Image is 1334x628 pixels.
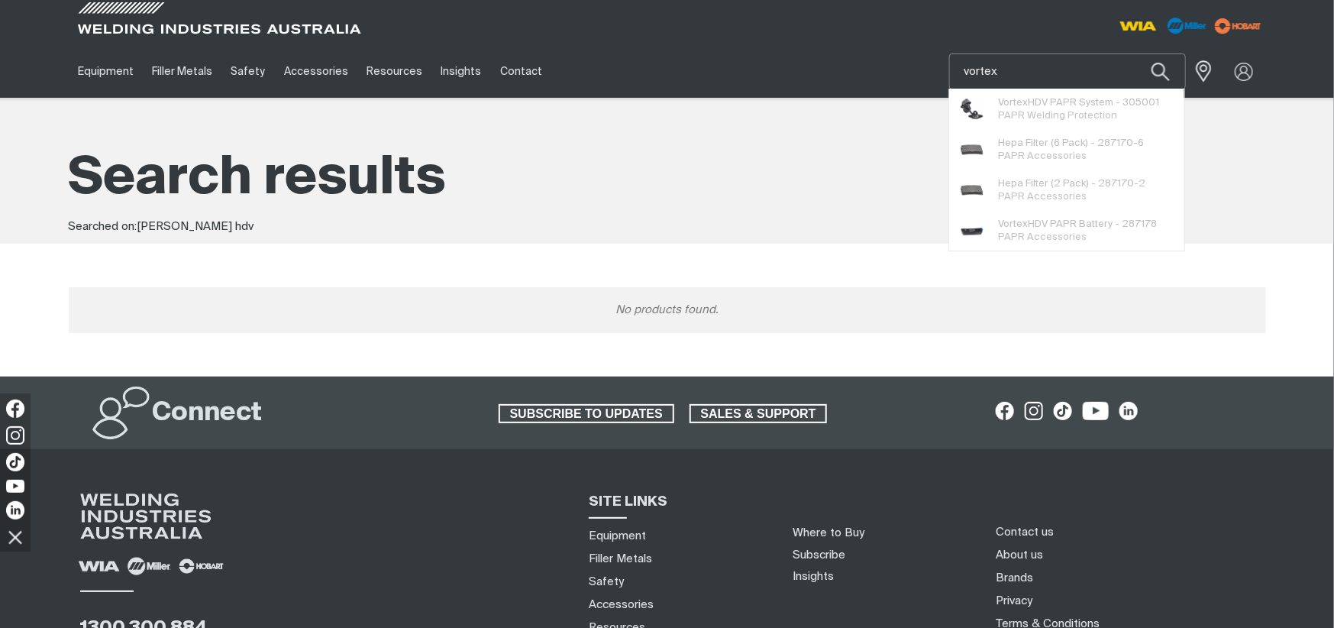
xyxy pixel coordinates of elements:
[996,524,1054,540] a: Contact us
[589,597,654,613] a: Accessories
[589,574,624,590] a: Safety
[589,551,652,567] a: Filler Metals
[137,221,254,232] span: [PERSON_NAME] hdv
[999,218,1158,231] span: HDV PAPR Battery - 287178
[999,151,1087,161] span: PAPR Accessories
[950,54,1185,89] input: Product name or item number...
[221,45,274,98] a: Safety
[793,527,864,539] a: Where to Buy
[996,570,1033,586] a: Brands
[691,404,826,424] span: SALES & SUPPORT
[1210,15,1266,37] img: miller
[793,571,834,582] a: Insights
[6,426,24,445] img: Instagram
[431,45,490,98] a: Insights
[69,219,1266,236] div: Searched on:
[143,45,221,98] a: Filler Metals
[69,45,143,98] a: Equipment
[500,404,673,424] span: SUBSCRIBE TO UPDATES
[589,528,646,544] a: Equipment
[357,45,431,98] a: Resources
[999,98,1029,108] span: Vortex
[996,547,1043,563] a: About us
[999,192,1087,202] span: PAPR Accessories
[589,495,667,509] span: SITE LINKS
[6,453,24,471] img: TikTok
[6,501,24,520] img: LinkedIn
[999,177,1146,190] span: Hepa Filter (2 Pack) - 287170-2
[793,549,845,561] a: Subscribe
[69,287,1266,333] div: No products found.
[690,404,828,424] a: SALES & SUPPORT
[999,232,1087,242] span: PAPR Accessories
[275,45,357,98] a: Accessories
[999,137,1145,150] span: Hepa Filter (6 Pack) - 287170-6
[499,404,674,424] a: SUBSCRIBE TO UPDATES
[999,111,1118,121] span: PAPR Welding Protection
[491,45,551,98] a: Contact
[69,45,967,98] nav: Main
[2,524,28,550] img: hide socials
[999,96,1160,109] span: HDV PAPR System - 305001
[949,89,1184,251] ul: Suggestions
[6,400,24,418] img: Facebook
[996,593,1032,609] a: Privacy
[69,145,1266,213] h1: Search results
[6,480,24,493] img: YouTube
[999,219,1029,229] span: Vortex
[1135,53,1187,89] button: Search products
[153,397,263,430] h2: Connect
